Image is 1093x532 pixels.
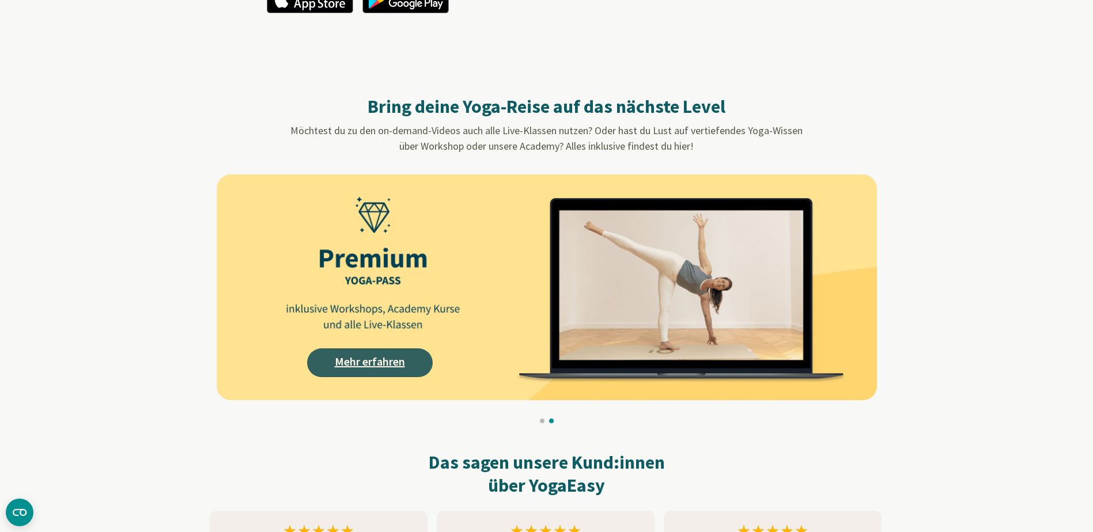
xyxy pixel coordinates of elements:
a: Mehr erfahren [307,348,433,377]
h2: Bring deine Yoga-Reise auf das nächste Level [228,95,865,118]
img: AAffA0nNPuCLAAAAAElFTkSuQmCC [217,174,877,400]
p: Möchtest du zu den on-demand-Videos auch alle Live-Klassen nutzen? Oder hast du Lust auf vertiefe... [228,123,865,154]
h2: Das sagen unsere Kund:innen über YogaEasy [210,451,884,497]
button: CMP-Widget öffnen [6,499,33,526]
